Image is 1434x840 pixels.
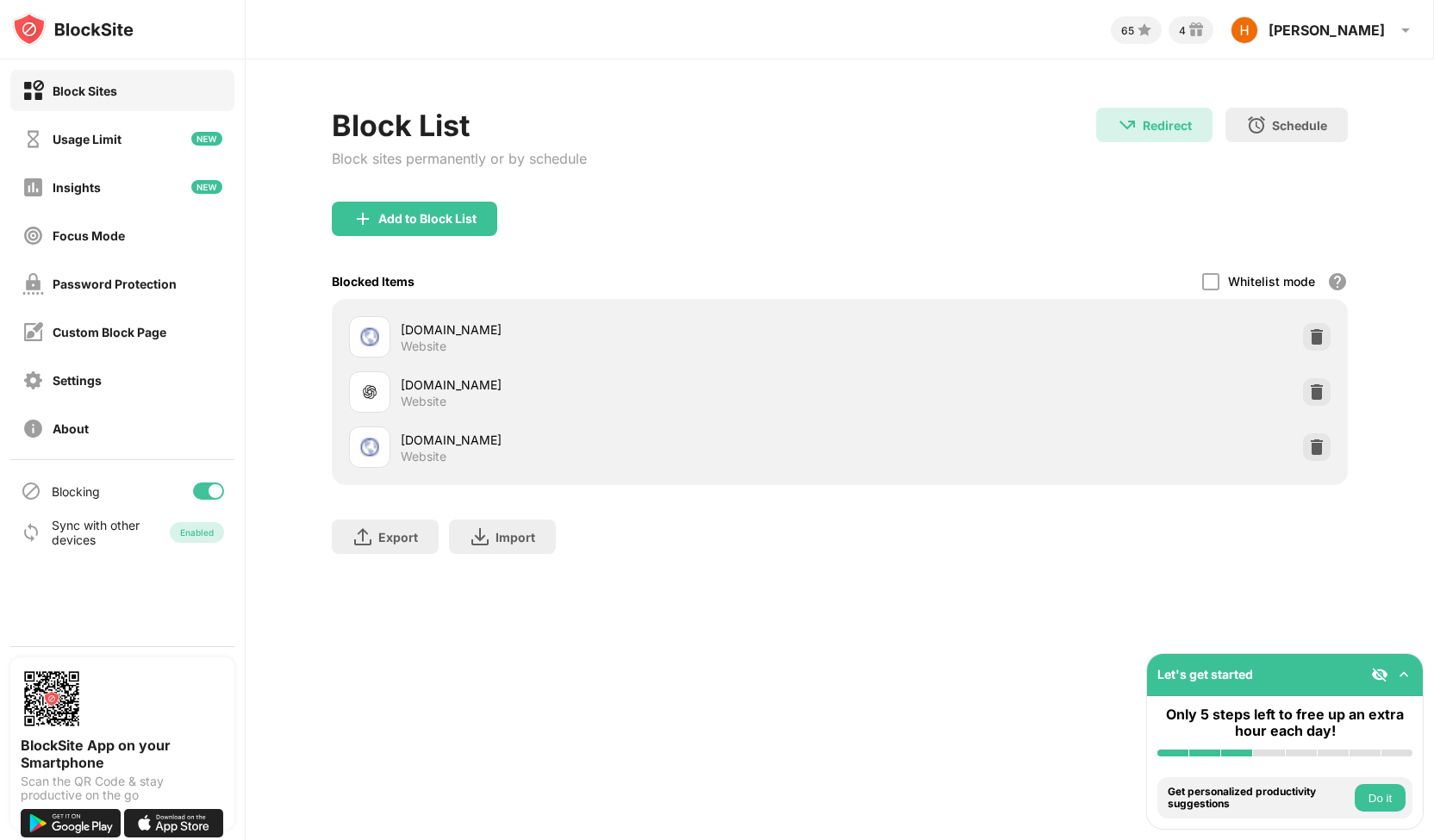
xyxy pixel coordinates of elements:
div: Get personalized productivity suggestions [1168,786,1350,811]
img: new-icon.svg [191,132,222,146]
div: Redirect [1143,118,1192,133]
img: block-on.svg [22,80,44,102]
div: Block List [332,108,587,143]
img: password-protection-off.svg [22,273,44,295]
img: about-off.svg [22,418,44,439]
img: favicons [359,327,380,347]
img: blocking-icon.svg [21,481,41,501]
div: Usage Limit [53,132,122,146]
div: Export [378,530,418,544]
div: Enabled [180,527,214,538]
img: get-it-on-google-play.svg [21,809,121,837]
div: About [53,421,89,436]
img: settings-off.svg [22,370,44,391]
div: Blocked Items [332,274,415,289]
div: Whitelist mode [1228,274,1315,289]
div: [DOMAIN_NAME] [401,431,840,449]
img: time-usage-off.svg [22,128,44,150]
div: Block sites permanently or by schedule [332,150,587,167]
div: Schedule [1272,118,1327,133]
div: Focus Mode [53,228,125,243]
div: 65 [1121,24,1134,37]
img: eye-not-visible.svg [1371,666,1388,683]
div: Website [401,339,446,354]
div: Let's get started [1157,667,1253,681]
img: points-small.svg [1134,20,1155,40]
div: [PERSON_NAME] [1269,22,1385,39]
img: download-on-the-app-store.svg [124,809,224,837]
img: favicons [359,382,380,402]
div: Website [401,449,446,464]
div: Sync with other devices [52,518,140,547]
img: customize-block-page-off.svg [22,321,44,343]
div: Insights [53,180,101,195]
div: Settings [53,373,102,388]
img: insights-off.svg [22,177,44,198]
img: sync-icon.svg [21,522,41,543]
div: Website [401,394,446,409]
div: Password Protection [53,277,177,291]
div: Block Sites [53,84,117,98]
div: [DOMAIN_NAME] [401,320,840,339]
img: ACg8ocI1ECRgemSpYikW4YjhpD6sEGTRYjEk5542MHu1l3JMcNfxuQ=s96-c [1231,16,1258,44]
img: options-page-qr-code.png [21,668,83,730]
img: favicons [359,437,380,457]
img: reward-small.svg [1186,20,1206,40]
div: Blocking [52,484,100,499]
div: BlockSite App on your Smartphone [21,737,224,771]
div: 4 [1179,24,1186,37]
div: Only 5 steps left to free up an extra hour each day! [1157,706,1412,739]
div: Custom Block Page [53,325,166,339]
div: Add to Block List [378,212,477,226]
img: new-icon.svg [191,180,222,194]
button: Do it [1355,784,1406,812]
img: logo-blocksite.svg [12,12,134,47]
div: Scan the QR Code & stay productive on the go [21,775,224,802]
div: Import [496,530,535,544]
div: [DOMAIN_NAME] [401,376,840,394]
img: focus-off.svg [22,225,44,246]
img: omni-setup-toggle.svg [1395,666,1412,683]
